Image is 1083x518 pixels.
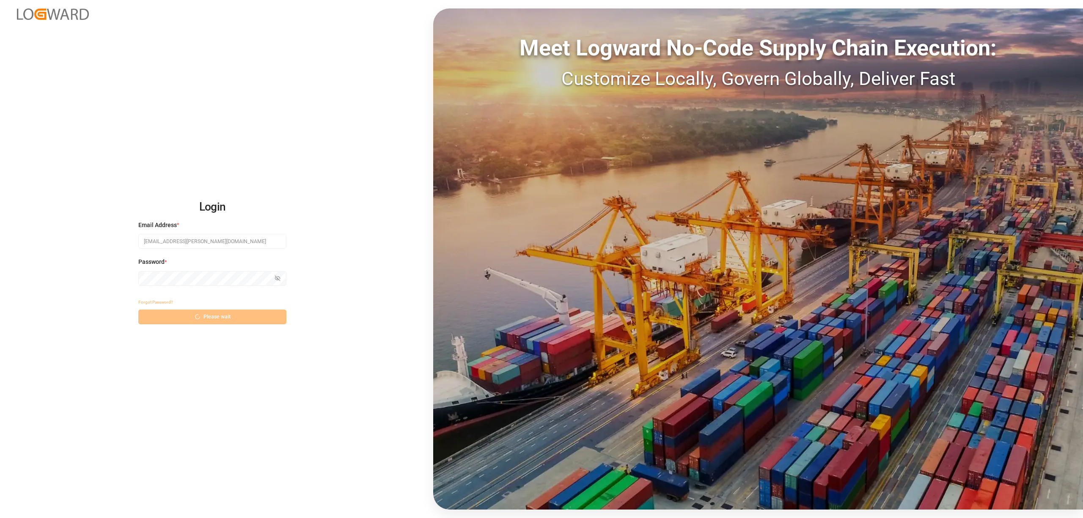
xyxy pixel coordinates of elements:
[138,258,165,266] span: Password
[17,8,89,20] img: Logward_new_orange.png
[138,194,286,221] h2: Login
[138,234,286,249] input: Enter your email
[433,65,1083,93] div: Customize Locally, Govern Globally, Deliver Fast
[433,32,1083,65] div: Meet Logward No-Code Supply Chain Execution:
[138,221,177,230] span: Email Address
